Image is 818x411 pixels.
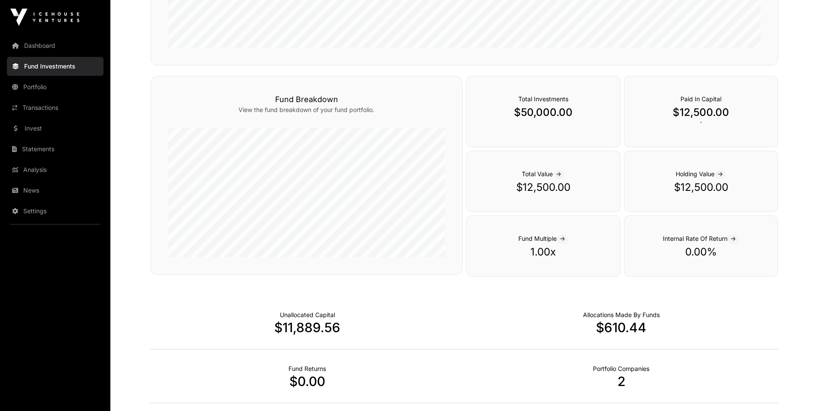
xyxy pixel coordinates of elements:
[484,245,603,259] p: 1.00x
[150,320,464,335] p: $11,889.56
[583,311,660,319] p: Capital Deployed Into Companies
[642,106,761,119] p: $12,500.00
[150,374,464,389] p: $0.00
[484,106,603,119] p: $50,000.00
[168,106,445,114] p: View the fund breakdown of your fund portfolio.
[593,364,649,373] p: Number of Companies Deployed Into
[10,9,79,26] img: Icehouse Ventures Logo
[642,181,761,194] p: $12,500.00
[642,245,761,259] p: 0.00%
[7,78,103,97] a: Portfolio
[518,235,568,242] span: Fund Multiple
[522,170,564,177] span: Total Value
[7,98,103,117] a: Transactions
[7,202,103,221] a: Settings
[775,370,818,411] iframe: Chat Widget
[168,93,445,106] h3: Fund Breakdown
[464,320,778,335] p: $610.44
[676,170,726,177] span: Holding Value
[464,374,778,389] p: 2
[518,95,568,103] span: Total Investments
[680,95,721,103] span: Paid In Capital
[7,160,103,179] a: Analysis
[7,119,103,138] a: Invest
[663,235,739,242] span: Internal Rate Of Return
[7,181,103,200] a: News
[288,364,326,373] p: Realised Returns from Funds
[624,76,778,147] div: `
[280,311,335,319] p: Cash not yet allocated
[7,140,103,159] a: Statements
[7,57,103,76] a: Fund Investments
[484,181,603,194] p: $12,500.00
[7,36,103,55] a: Dashboard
